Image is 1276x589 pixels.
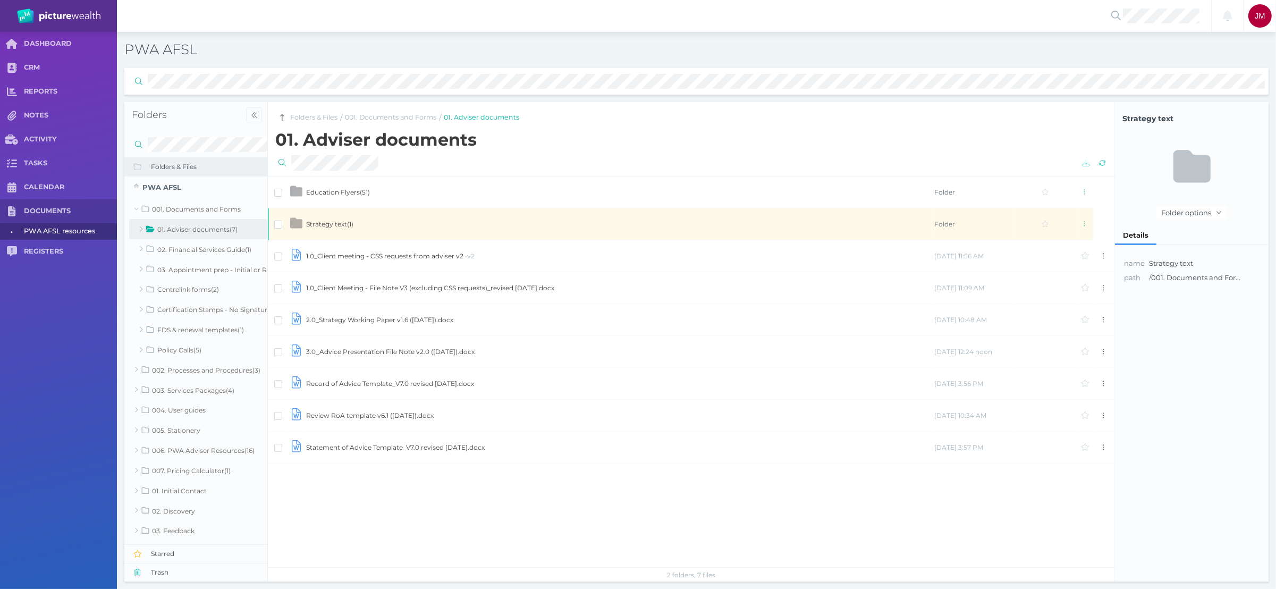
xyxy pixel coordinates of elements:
[17,9,100,23] img: PW
[275,130,1111,150] h2: 01. Adviser documents
[129,219,267,239] a: 01. Adviser documents(7)
[124,400,267,420] a: 004. User guides
[439,112,442,123] span: /
[151,568,268,577] span: Trash
[24,183,117,192] span: CALENDAR
[1096,156,1109,170] button: Reload the list of files from server
[306,272,934,304] td: 1.0_Client Meeting - File Note V3 (excluding CSS requests)_revised [DATE].docx
[124,360,267,380] a: 002. Processes and Procedures(3)
[24,159,117,168] span: TASKS
[124,563,268,582] button: Trash
[1150,259,1194,267] span: Strategy text
[934,316,987,324] span: [DATE] 10:48 AM
[124,521,267,541] a: 03. Feedback
[124,541,267,561] a: 05. Advice
[24,207,117,216] span: DOCUMENTS
[934,411,986,419] span: [DATE] 10:34 AM
[934,252,984,260] span: [DATE] 11:56 AM
[124,544,268,563] button: Starred
[132,109,241,121] h4: Folders
[306,368,934,400] td: Record of Advice Template_V7.0 revised [DATE].docx
[463,252,475,260] span: • v2
[124,440,267,460] a: 006. PWA Adviser Resources(16)
[129,280,267,300] a: Centrelink forms(2)
[1079,156,1093,170] button: Download selected files
[124,481,267,501] a: 01. Initial Contact
[151,550,268,558] span: Starred
[306,220,353,228] span: Strategy text ( 1 )
[124,199,267,219] a: 001. Documents and Forms
[1255,12,1265,20] span: JM
[306,176,934,208] td: Education Flyers(51)
[124,420,267,440] a: 005. Stationery
[1122,113,1261,124] span: Click to copy folder name to clipboard
[129,259,267,280] a: 03. Appointment prep - Initial or Review(6)
[306,208,934,240] td: Strategy text(1)
[1125,273,1141,282] span: path
[444,113,519,123] a: 01. Adviser documents
[1115,226,1156,245] div: Details
[124,501,267,521] a: 02. Discovery
[1150,273,1245,283] span: /001. Documents and Forms/01. Adviser documents/Strategy text
[1122,113,1261,124] span: Strategy text
[129,340,267,360] a: Policy Calls(5)
[24,63,117,72] span: CRM
[345,113,436,123] a: 001. Documents and Forms
[151,163,268,171] span: Folders & Files
[24,135,117,144] span: ACTIVITY
[306,240,934,272] td: 1.0_Client meeting - CSS requests from adviser v2 •v2
[124,176,267,199] a: PWA AFSL
[306,400,934,432] td: Review RoA template v6.1 ([DATE]).docx
[340,112,343,123] span: /
[1156,206,1227,219] button: Folder options
[1248,4,1272,28] div: Jonathon Martino
[129,239,267,259] a: 02. Financial Services Guide(1)
[124,460,267,481] a: 007. Pricing Calculator(1)
[24,223,113,240] span: PWA AFSL resources
[934,348,992,356] span: [DATE] 12:24 noon
[306,432,934,464] td: Statement of Advice Template_V7.0 revised [DATE].docx
[934,284,984,292] span: [DATE] 11:09 AM
[667,571,715,579] span: 2 folders, 7 files
[24,87,117,96] span: REPORTS
[934,176,1013,208] td: Folder
[1157,208,1214,217] span: Folder options
[129,299,267,319] a: Certification Stamps - No Signature(6)
[934,208,1013,240] td: Folder
[306,336,934,368] td: 3.0_Advice Presentation File Note v2.0 ([DATE]).docx
[934,443,983,451] span: [DATE] 3:57 PM
[24,111,117,120] span: NOTES
[1125,259,1145,267] span: This is the folder name
[124,380,267,400] a: 003. Services Packages(4)
[129,319,267,340] a: FDS & renewal templates(1)
[24,247,117,256] span: REGISTERS
[24,39,117,48] span: DASHBOARD
[306,188,370,196] span: Education Flyers ( 51 )
[124,157,268,176] button: Folders & Files
[934,380,983,388] span: [DATE] 3:56 PM
[124,41,887,59] h3: PWA AFSL
[306,304,934,336] td: 2.0_Strategy Working Paper v1.6 ([DATE]).docx
[290,113,337,123] a: Folders & Files
[275,111,289,124] button: Go to parent folder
